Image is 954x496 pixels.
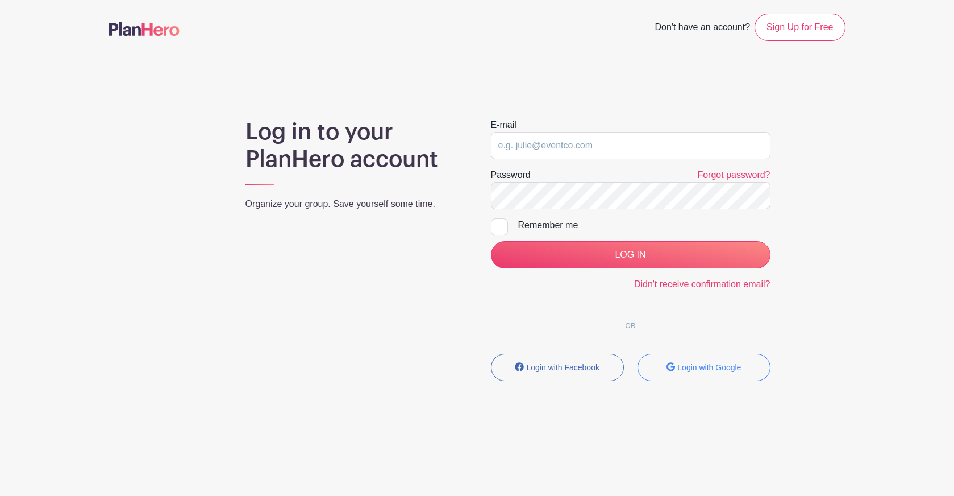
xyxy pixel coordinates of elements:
label: Password [491,168,531,182]
h1: Log in to your PlanHero account [245,118,464,173]
small: Login with Google [677,363,741,372]
span: OR [616,322,645,330]
input: e.g. julie@eventco.com [491,132,770,159]
a: Didn't receive confirmation email? [634,279,770,289]
input: LOG IN [491,241,770,268]
label: E-mail [491,118,516,132]
small: Login with Facebook [527,363,599,372]
a: Forgot password? [697,170,770,180]
div: Remember me [518,218,770,232]
a: Sign Up for Free [755,14,845,41]
p: Organize your group. Save yourself some time. [245,197,464,211]
span: Don't have an account? [655,16,750,41]
button: Login with Google [638,354,770,381]
img: logo-507f7623f17ff9eddc593b1ce0a138ce2505c220e1c5a4e2b4648c50719b7d32.svg [109,22,180,36]
button: Login with Facebook [491,354,624,381]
